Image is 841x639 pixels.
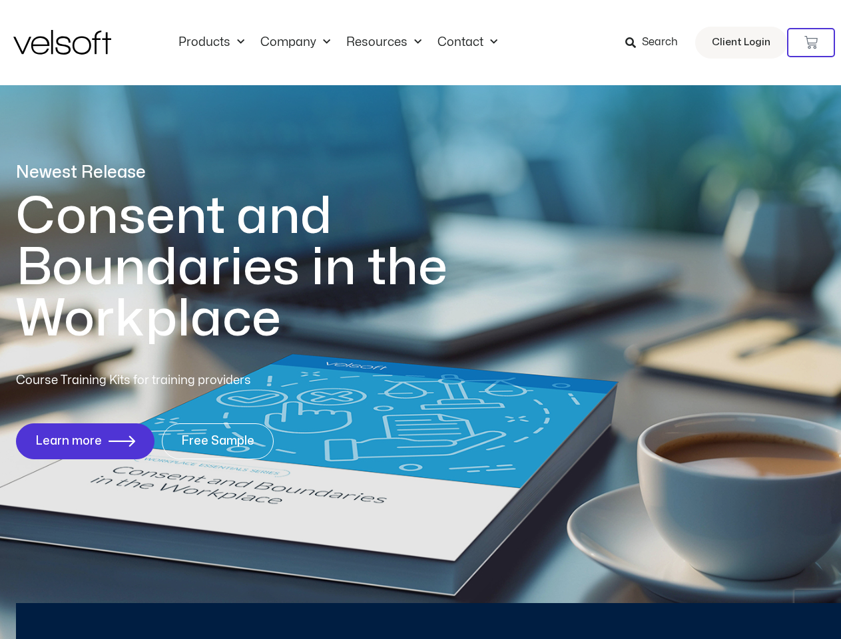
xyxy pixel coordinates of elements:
[35,435,102,448] span: Learn more
[16,371,348,390] p: Course Training Kits for training providers
[429,35,505,50] a: ContactMenu Toggle
[16,423,154,459] a: Learn more
[170,35,505,50] nav: Menu
[162,423,274,459] a: Free Sample
[181,435,254,448] span: Free Sample
[695,27,787,59] a: Client Login
[13,30,111,55] img: Velsoft Training Materials
[16,161,502,184] p: Newest Release
[625,31,687,54] a: Search
[170,35,252,50] a: ProductsMenu Toggle
[252,35,338,50] a: CompanyMenu Toggle
[16,191,502,345] h1: Consent and Boundaries in the Workplace
[338,35,429,50] a: ResourcesMenu Toggle
[712,34,770,51] span: Client Login
[642,34,678,51] span: Search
